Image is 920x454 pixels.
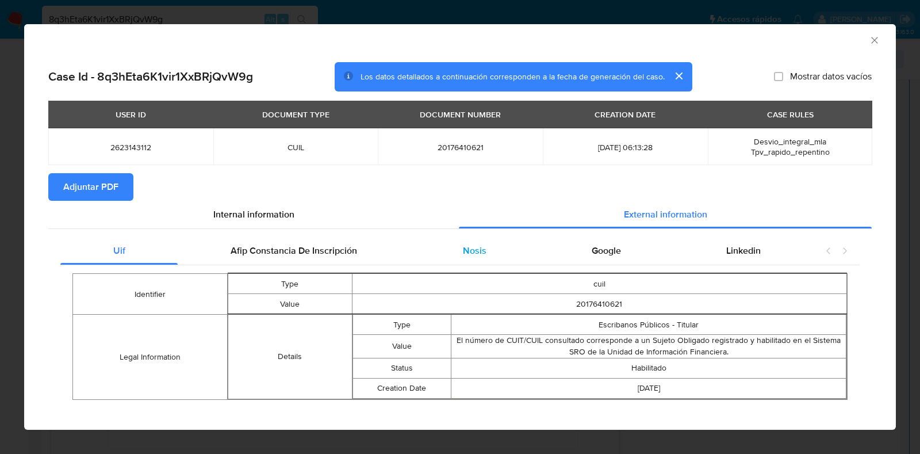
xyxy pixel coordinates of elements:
td: Status [352,358,451,378]
span: Afip Constancia De Inscripción [231,244,357,257]
div: USER ID [109,105,153,124]
td: cuil [352,274,847,294]
td: Details [228,315,352,399]
td: [DATE] [451,378,846,398]
span: 20176410621 [392,142,529,152]
td: Type [352,315,451,335]
span: Adjuntar PDF [63,174,118,200]
div: DOCUMENT TYPE [255,105,336,124]
span: Nosis [463,244,486,257]
span: Uif [113,244,125,257]
span: Mostrar datos vacíos [790,71,872,82]
td: Legal Information [73,315,228,399]
span: Internal information [213,208,294,221]
td: Escribanos Públicos - Titular [451,315,846,335]
div: Detailed info [48,201,872,228]
span: Los datos detallados a continuación corresponden a la fecha de generación del caso. [361,71,665,82]
div: DOCUMENT NUMBER [413,105,508,124]
span: External information [624,208,707,221]
input: Mostrar datos vacíos [774,72,783,81]
td: Habilitado [451,358,846,378]
div: CREATION DATE [588,105,662,124]
td: Value [352,335,451,358]
div: CASE RULES [760,105,821,124]
td: 20176410621 [352,294,847,314]
span: 2623143112 [62,142,200,152]
button: Cerrar ventana [869,35,879,45]
div: closure-recommendation-modal [24,24,896,430]
span: Desvio_integral_mla [754,136,826,147]
td: Identifier [73,274,228,315]
h2: Case Id - 8q3hEta6K1vir1XxBRjQvW9g [48,69,253,84]
span: CUIL [227,142,365,152]
td: Type [228,274,352,294]
td: Value [228,294,352,314]
span: [DATE] 06:13:28 [557,142,694,152]
span: Linkedin [726,244,761,257]
td: Creation Date [352,378,451,398]
td: El número de CUIT/CUIL consultado corresponde a un Sujeto Obligado registrado y habilitado en el ... [451,335,846,358]
button: Adjuntar PDF [48,173,133,201]
span: Google [592,244,621,257]
div: Detailed external info [60,237,814,265]
button: cerrar [665,62,692,90]
span: Tpv_rapido_repentino [751,146,830,158]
